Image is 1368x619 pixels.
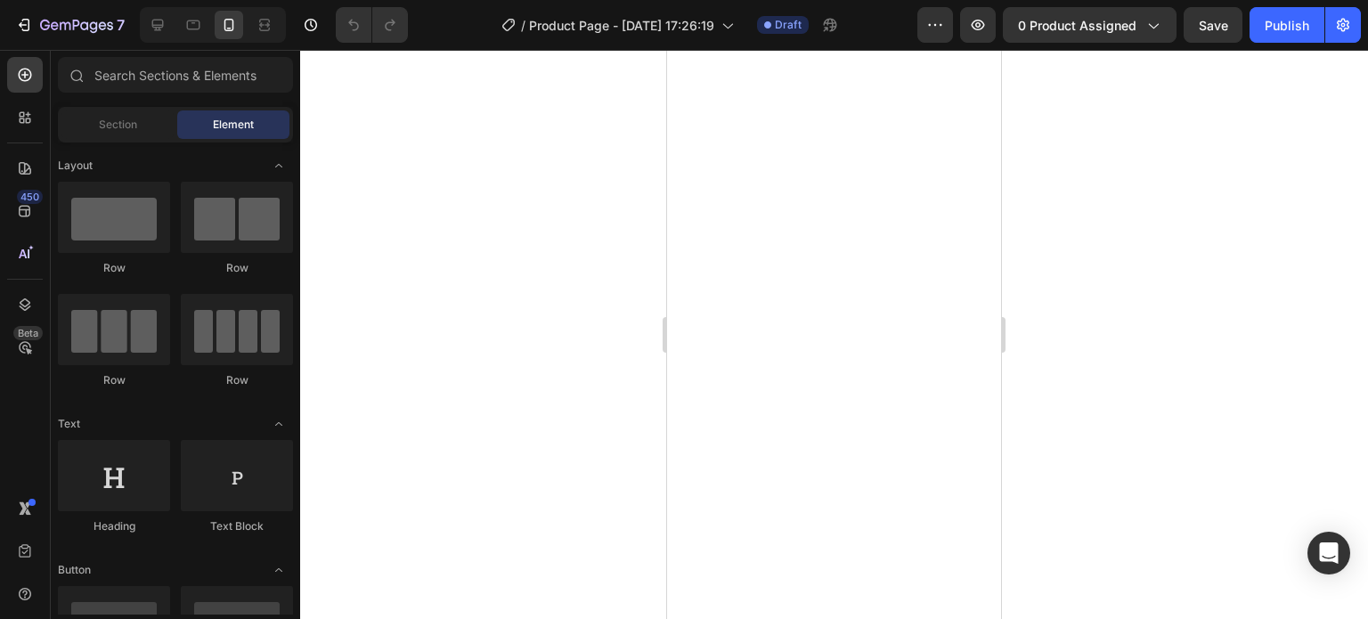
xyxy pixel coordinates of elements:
[58,260,170,276] div: Row
[181,260,293,276] div: Row
[58,158,93,174] span: Layout
[7,7,133,43] button: 7
[521,16,525,35] span: /
[1184,7,1242,43] button: Save
[99,117,137,133] span: Section
[58,416,80,432] span: Text
[117,14,125,36] p: 7
[1018,16,1136,35] span: 0 product assigned
[1003,7,1177,43] button: 0 product assigned
[265,556,293,584] span: Toggle open
[336,7,408,43] div: Undo/Redo
[1199,18,1228,33] span: Save
[1265,16,1309,35] div: Publish
[265,151,293,180] span: Toggle open
[1250,7,1324,43] button: Publish
[775,17,802,33] span: Draft
[58,562,91,578] span: Button
[529,16,714,35] span: Product Page - [DATE] 17:26:19
[17,190,43,204] div: 450
[213,117,254,133] span: Element
[265,410,293,438] span: Toggle open
[58,372,170,388] div: Row
[181,518,293,534] div: Text Block
[667,50,1001,619] iframe: Design area
[1307,532,1350,574] div: Open Intercom Messenger
[13,326,43,340] div: Beta
[181,372,293,388] div: Row
[58,518,170,534] div: Heading
[58,57,293,93] input: Search Sections & Elements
